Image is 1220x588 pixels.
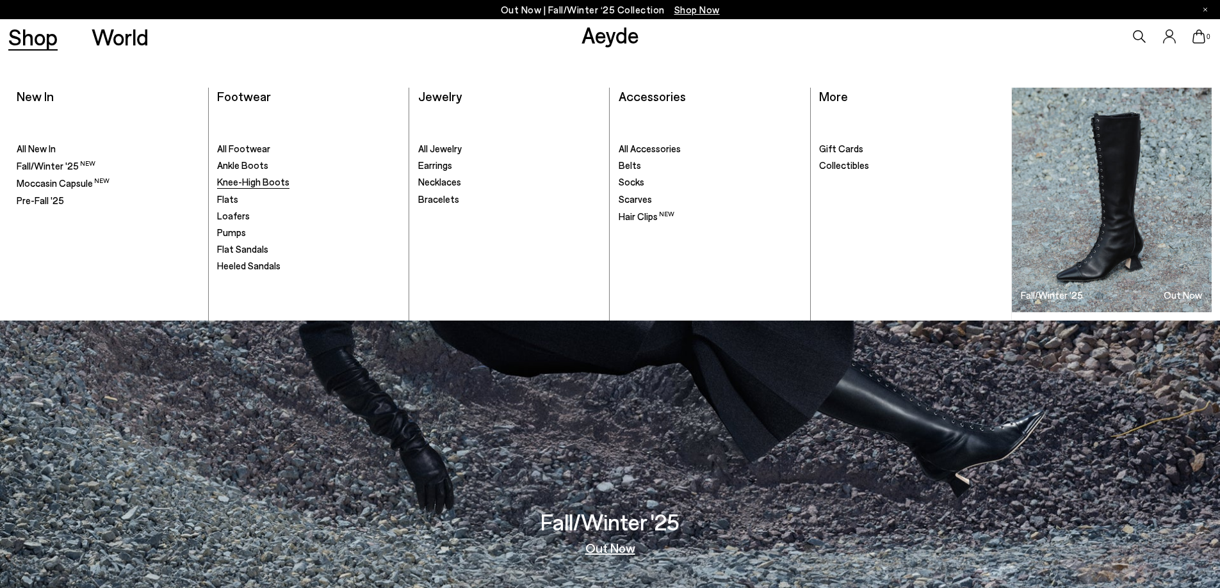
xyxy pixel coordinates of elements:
[501,2,720,18] p: Out Now | Fall/Winter ‘25 Collection
[217,243,268,255] span: Flat Sandals
[619,143,802,155] a: All Accessories
[17,143,56,154] span: All New In
[8,26,58,48] a: Shop
[217,226,400,239] a: Pumps
[819,143,1003,155] a: Gift Cards
[418,193,459,205] span: Bracelets
[1192,29,1205,44] a: 0
[619,159,641,171] span: Belts
[17,195,64,206] span: Pre-Fall '25
[619,210,802,223] a: Hair Clips
[582,21,639,48] a: Aeyde
[819,159,869,171] span: Collectibles
[819,143,863,154] span: Gift Cards
[619,211,674,222] span: Hair Clips
[217,143,270,154] span: All Footwear
[418,176,461,187] span: Necklaces
[217,193,400,206] a: Flats
[217,159,400,172] a: Ankle Boots
[418,176,601,189] a: Necklaces
[217,243,400,256] a: Flat Sandals
[418,159,601,172] a: Earrings
[1021,290,1083,300] h3: Fall/Winter '25
[17,195,200,207] a: Pre-Fall '25
[674,4,720,15] span: Navigate to /collections/new-in
[418,193,601,206] a: Bracelets
[17,143,200,155] a: All New In
[619,143,681,154] span: All Accessories
[217,210,250,221] span: Loafers
[92,26,149,48] a: World
[619,88,686,104] a: Accessories
[619,193,802,206] a: Scarves
[418,88,462,104] a: Jewelry
[217,88,271,104] a: Footwear
[1012,88,1212,312] a: Fall/Winter '25 Out Now
[1012,88,1212,312] img: Group_1295_900x.jpg
[585,541,635,554] a: Out Now
[619,176,802,189] a: Socks
[217,159,268,171] span: Ankle Boots
[217,260,281,271] span: Heeled Sandals
[1164,290,1202,300] h3: Out Now
[17,88,54,104] a: New In
[619,159,802,172] a: Belts
[217,260,400,273] a: Heeled Sandals
[619,176,644,187] span: Socks
[217,143,400,155] a: All Footwear
[619,193,652,205] span: Scarves
[819,88,848,104] a: More
[217,210,400,223] a: Loafers
[17,177,200,190] a: Moccasin Capsule
[217,193,238,205] span: Flats
[17,159,200,173] a: Fall/Winter '25
[17,177,110,189] span: Moccasin Capsule
[418,143,601,155] a: All Jewelry
[217,226,246,238] span: Pumps
[418,159,452,171] span: Earrings
[17,160,95,171] span: Fall/Winter '25
[1205,33,1212,40] span: 0
[418,143,462,154] span: All Jewelry
[819,159,1003,172] a: Collectibles
[217,176,289,187] span: Knee-High Boots
[541,511,679,533] h3: Fall/Winter '25
[217,176,400,189] a: Knee-High Boots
